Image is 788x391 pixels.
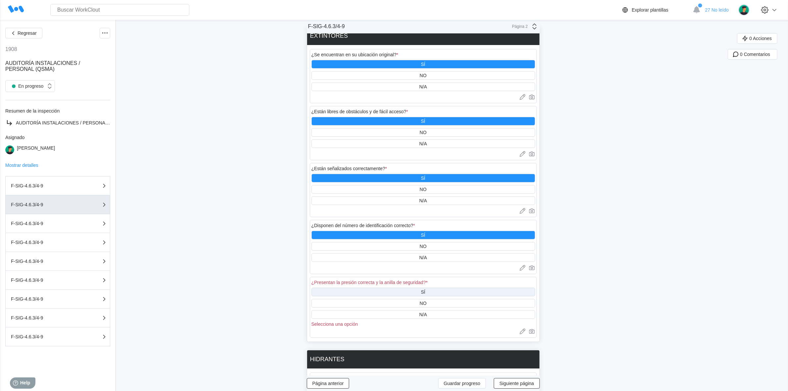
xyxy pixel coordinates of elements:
[5,252,110,271] button: F-SIG-4.6.3/4-9
[16,120,126,125] span: AUDITORÍA INSTALACIONES / PERSONAL (QSMA)
[5,28,42,38] button: Regresar
[740,52,770,57] span: 0 Comentarios
[5,46,17,52] div: 1908
[11,221,77,226] div: F-SIG-4.6.3/4-9
[11,259,77,264] div: F-SIG-4.6.3/4-9
[5,233,110,252] button: F-SIG-4.6.3/4-9
[311,223,415,228] div: ¿Disponen del número de identificación correcto?
[421,119,425,124] div: SÍ
[308,24,345,29] div: F-SIG-4.6.3/4-9
[11,202,77,207] div: F-SIG-4.6.3/4-9
[421,175,425,181] div: SÍ
[311,280,428,285] div: ¿Presentan la presión correcta y la anilla de seguridad?
[11,183,77,188] div: F-SIG-4.6.3/4-9
[621,6,690,14] a: Explorar plantillas
[17,145,55,154] div: [PERSON_NAME]
[420,244,427,249] div: NO
[311,109,408,114] div: ¿Están libres de obstáculos y de fácil acceso?
[511,24,528,29] div: Página 2
[419,84,427,89] div: N/A
[311,52,398,57] div: ¿Se encuentran en su ubicación original?
[9,81,43,91] div: En progreso
[419,141,427,146] div: N/A
[438,378,486,388] button: Guardar progreso
[632,7,669,13] div: Explorar plantillas
[11,278,77,282] div: F-SIG-4.6.3/4-9
[5,214,110,233] button: F-SIG-4.6.3/4-9
[494,378,539,388] button: Siguiente página
[419,312,427,317] div: N/A
[50,4,189,16] input: Buscar WorkClout
[5,108,110,114] div: Resumen de la inspección
[5,176,110,195] button: F-SIG-4.6.3/4-9
[11,240,77,245] div: F-SIG-4.6.3/4-9
[5,309,110,327] button: F-SIG-4.6.3/4-9
[5,290,110,309] button: F-SIG-4.6.3/4-9
[18,31,37,35] span: Regresar
[11,334,77,339] div: F-SIG-4.6.3/4-9
[311,321,535,327] div: Selecciona una opción
[419,198,427,203] div: N/A
[421,62,425,67] div: SÍ
[5,60,80,72] span: AUDITORÍA INSTALACIONES / PERSONAL (QSMA)
[5,135,110,140] div: Asignado
[5,145,14,154] img: user.png
[310,32,348,39] div: EXTINTORES
[311,166,387,171] div: ¿Están señalizados correctamente?
[310,356,345,363] div: HIDRANTES
[5,327,110,346] button: F-SIG-4.6.3/4-9
[5,271,110,290] button: F-SIG-4.6.3/4-9
[421,232,425,238] div: SÍ
[749,36,772,41] span: 0 Acciones
[420,301,427,306] div: NO
[499,381,534,385] span: Siguiente página
[705,7,729,13] span: 27 No leído
[738,4,750,16] img: user.png
[728,49,777,60] button: 0 Comentarios
[5,195,110,214] button: F-SIG-4.6.3/4-9
[5,163,38,168] button: Mostrar detalles
[419,255,427,260] div: N/A
[11,297,77,301] div: F-SIG-4.6.3/4-9
[737,33,777,44] button: 0 Acciones
[420,187,427,192] div: NO
[312,381,344,385] span: Página anterior
[307,378,349,388] button: Página anterior
[420,73,427,78] div: NO
[421,289,425,295] div: SÍ
[5,119,110,127] a: AUDITORÍA INSTALACIONES / PERSONAL (QSMA)
[444,381,481,385] span: Guardar progreso
[420,130,427,135] div: NO
[11,316,77,320] div: F-SIG-4.6.3/4-9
